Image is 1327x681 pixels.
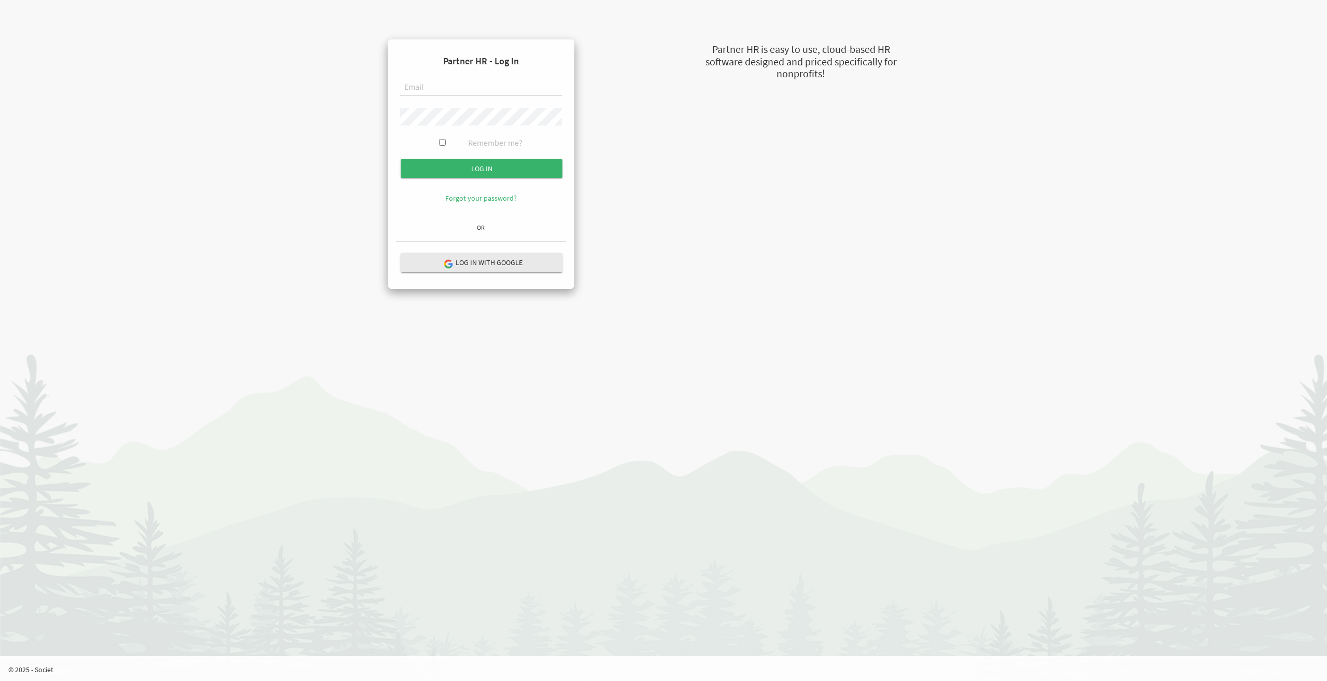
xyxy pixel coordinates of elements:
[445,193,517,203] a: Forgot your password?
[468,137,523,149] label: Remember me?
[396,224,566,231] h6: OR
[653,66,949,81] div: nonprofits!
[653,42,949,57] div: Partner HR is easy to use, cloud-based HR
[401,159,562,178] input: Log in
[396,48,566,75] h4: Partner HR - Log In
[653,54,949,70] div: software designed and priced specifically for
[400,79,562,96] input: Email
[8,664,1327,675] p: © 2025 - Societ
[401,253,562,272] button: Log in with Google
[443,259,453,268] img: google-logo.png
